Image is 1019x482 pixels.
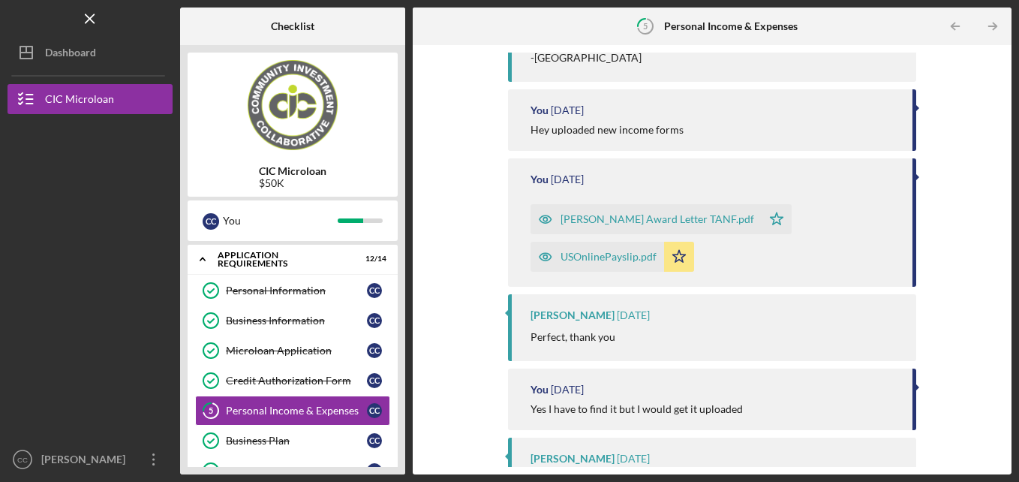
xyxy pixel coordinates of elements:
[551,104,584,116] time: 2025-08-13 21:47
[259,165,326,177] b: CIC Microloan
[195,306,390,336] a: Business InformationCC
[226,285,367,297] div: Personal Information
[561,213,754,225] div: [PERSON_NAME] Award Letter TANF.pdf
[531,50,902,66] p: -[GEOGRAPHIC_DATA]
[203,213,219,230] div: C C
[45,38,96,71] div: Dashboard
[664,20,798,32] b: Personal Income & Expenses
[45,84,114,118] div: CIC Microloan
[367,313,382,328] div: C C
[226,435,367,447] div: Business Plan
[531,403,743,415] div: Yes I have to find it but I would get it uploaded
[17,456,28,464] text: CC
[531,242,694,272] button: USOnlinePayslip.pdf
[561,251,657,263] div: USOnlinePayslip.pdf
[195,276,390,306] a: Personal InformationCC
[8,38,173,68] button: Dashboard
[367,373,382,388] div: C C
[531,309,615,321] div: [PERSON_NAME]
[223,208,338,233] div: You
[367,463,382,478] div: C C
[226,345,367,357] div: Microloan Application
[195,336,390,366] a: Microloan ApplicationCC
[8,444,173,474] button: CC[PERSON_NAME]
[367,433,382,448] div: C C
[38,444,135,478] div: [PERSON_NAME]
[531,173,549,185] div: You
[367,403,382,418] div: C C
[209,406,213,416] tspan: 5
[259,177,326,189] div: $50K
[218,251,349,268] div: APPLICATION REQUIREMENTS
[226,405,367,417] div: Personal Income & Expenses
[195,396,390,426] a: 5Personal Income & ExpensesCC
[271,20,314,32] b: Checklist
[531,124,684,136] div: Hey uploaded new income forms
[617,309,650,321] time: 2025-08-12 19:07
[367,343,382,358] div: C C
[359,255,386,264] div: 12 / 14
[531,204,792,234] button: [PERSON_NAME] Award Letter TANF.pdf
[367,283,382,298] div: C C
[531,384,549,396] div: You
[195,366,390,396] a: Credit Authorization FormCC
[531,329,615,345] p: Perfect, thank you
[643,21,648,31] tspan: 5
[531,104,549,116] div: You
[226,465,367,477] div: Cash Flow Projections
[188,60,398,150] img: Product logo
[8,84,173,114] button: CIC Microloan
[617,453,650,465] time: 2025-08-12 19:00
[551,384,584,396] time: 2025-08-12 19:04
[195,426,390,456] a: Business PlanCC
[226,315,367,327] div: Business Information
[551,173,584,185] time: 2025-08-13 21:47
[531,453,615,465] div: [PERSON_NAME]
[226,375,367,387] div: Credit Authorization Form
